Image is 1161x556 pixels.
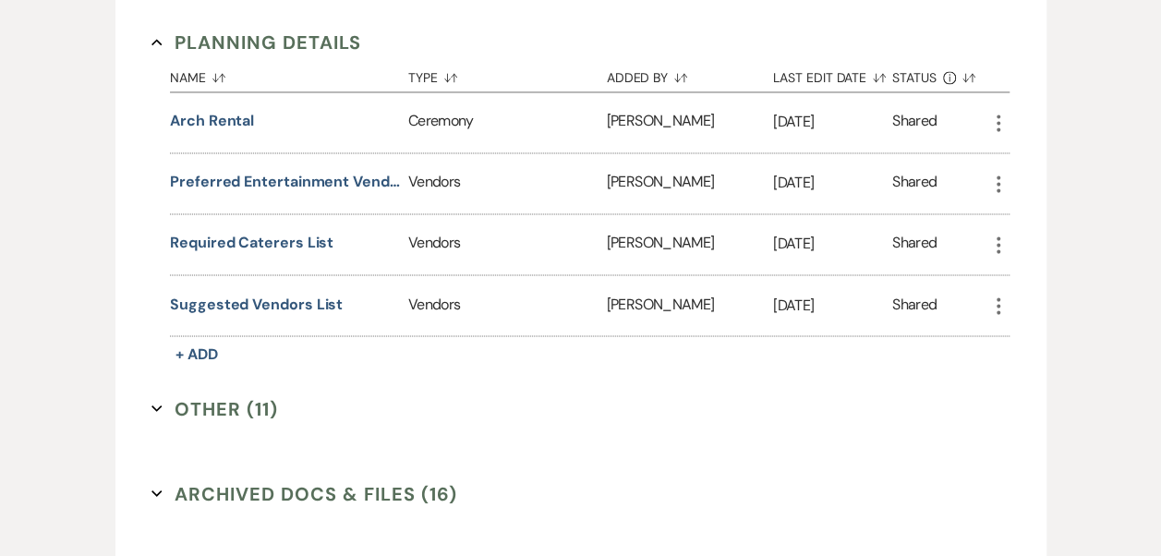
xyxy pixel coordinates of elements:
[607,56,773,91] button: Added By
[151,29,361,56] button: Planning Details
[892,232,937,257] div: Shared
[892,56,987,91] button: Status
[773,232,892,256] p: [DATE]
[151,394,278,422] button: Other (11)
[773,110,892,134] p: [DATE]
[170,293,343,315] button: Suggested Vendors List
[151,479,457,507] button: Archived Docs & Files (16)
[170,232,333,254] button: Required Caterers List
[607,214,773,274] div: [PERSON_NAME]
[773,293,892,317] p: [DATE]
[607,275,773,335] div: [PERSON_NAME]
[408,56,607,91] button: Type
[170,171,401,193] button: Preferred Entertainment Vendor List
[892,71,937,84] span: Status
[892,110,937,135] div: Shared
[175,344,218,363] span: + Add
[892,293,937,318] div: Shared
[408,92,607,152] div: Ceremony
[408,275,607,335] div: Vendors
[408,153,607,213] div: Vendors
[170,341,224,367] button: + Add
[170,56,408,91] button: Name
[773,171,892,195] p: [DATE]
[607,153,773,213] div: [PERSON_NAME]
[892,171,937,196] div: Shared
[170,110,254,132] button: Arch Rental
[408,214,607,274] div: Vendors
[773,56,892,91] button: Last Edit Date
[607,92,773,152] div: [PERSON_NAME]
